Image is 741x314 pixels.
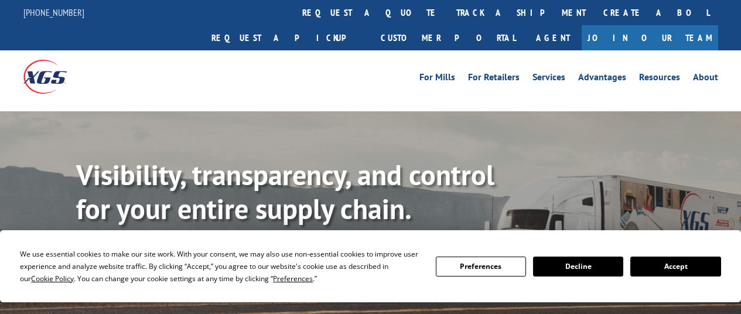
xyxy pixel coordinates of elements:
[524,25,582,50] a: Agent
[273,274,313,284] span: Preferences
[372,25,524,50] a: Customer Portal
[20,248,421,285] div: We use essential cookies to make our site work. With your consent, we may also use non-essential ...
[203,25,372,50] a: Request a pickup
[582,25,718,50] a: Join Our Team
[578,73,626,86] a: Advantages
[639,73,680,86] a: Resources
[436,257,526,277] button: Preferences
[693,73,718,86] a: About
[468,73,520,86] a: For Retailers
[23,6,84,18] a: [PHONE_NUMBER]
[630,257,720,277] button: Accept
[76,156,494,227] b: Visibility, transparency, and control for your entire supply chain.
[31,274,74,284] span: Cookie Policy
[533,257,623,277] button: Decline
[532,73,565,86] a: Services
[419,73,455,86] a: For Mills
